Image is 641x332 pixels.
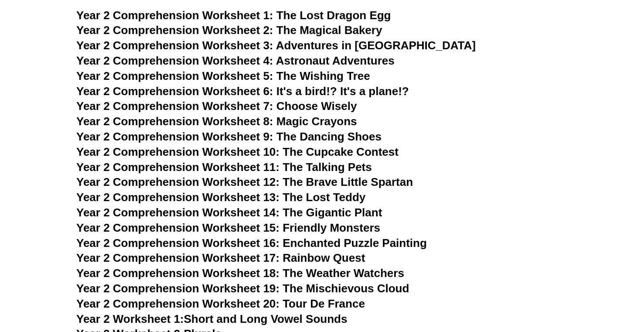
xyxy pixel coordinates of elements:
[76,282,409,295] a: Year 2 Comprehension Worksheet 19: The Mischievous Cloud
[76,161,372,174] a: Year 2 Comprehension Worksheet 11: The Talking Pets
[76,236,427,250] a: Year 2 Comprehension Worksheet 16: Enchanted Puzzle Painting
[276,54,395,67] span: Astronaut Adventures
[76,115,357,128] a: Year 2 Comprehension Worksheet 8: Magic Crayons
[76,24,382,37] a: Year 2 Comprehension Worksheet 2: The Magical Bakery
[76,69,370,82] a: Year 2 Comprehension Worksheet 5: The Wishing Tree
[76,297,365,310] a: Year 2 Comprehension Worksheet 20: Tour De France
[76,206,382,219] a: Year 2 Comprehension Worksheet 14: The Gigantic Plant
[276,9,391,22] span: The Lost Dragon Egg
[276,24,382,37] span: The Magical Bakery
[276,69,370,82] span: The Wishing Tree
[76,24,273,37] span: Year 2 Comprehension Worksheet 2:
[76,54,395,67] a: Year 2 Comprehension Worksheet 4: Astronaut Adventures
[76,54,273,67] span: Year 2 Comprehension Worksheet 4:
[76,69,273,82] span: Year 2 Comprehension Worksheet 5:
[76,99,357,113] a: Year 2 Comprehension Worksheet 7: Choose Wisely
[276,99,357,113] span: Choose Wisely
[76,9,391,22] a: Year 2 Comprehension Worksheet 1: The Lost Dragon Egg
[76,175,413,188] a: Year 2 Comprehension Worksheet 12: The Brave Little Spartan
[76,267,404,280] a: Year 2 Comprehension Worksheet 18: The Weather Watchers
[76,130,382,143] a: Year 2 Comprehension Worksheet 9: The Dancing Shoes
[76,9,273,22] span: Year 2 Comprehension Worksheet 1:
[76,251,365,264] a: Year 2 Comprehension Worksheet 17: Rainbow Quest
[76,145,399,158] a: Year 2 Comprehension Worksheet 10: The Cupcake Contest
[276,39,476,52] span: Adventures in [GEOGRAPHIC_DATA]
[76,99,273,113] span: Year 2 Comprehension Worksheet 7:
[76,39,476,52] a: Year 2 Comprehension Worksheet 3: Adventures in [GEOGRAPHIC_DATA]
[76,39,273,52] span: Year 2 Comprehension Worksheet 3:
[76,312,347,325] a: Year 2 Worksheet 1:Short and Long Vowel Sounds
[491,233,641,332] iframe: Chat Widget
[76,85,409,98] a: Year 2 Comprehension Worksheet 6: It's a bird!? It's a plane!?
[76,221,380,234] a: Year 2 Comprehension Worksheet 15: Friendly Monsters
[76,312,184,325] span: Year 2 Worksheet 1:
[76,191,365,204] a: Year 2 Comprehension Worksheet 13: The Lost Teddy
